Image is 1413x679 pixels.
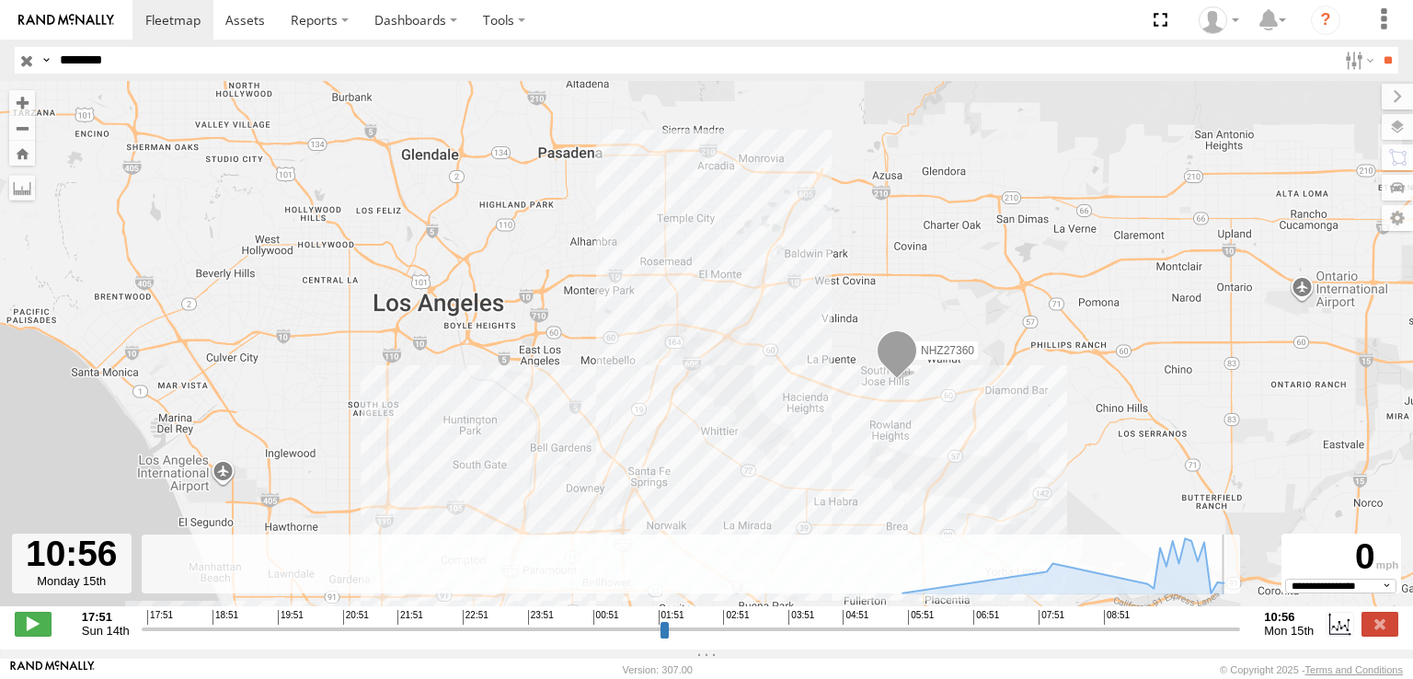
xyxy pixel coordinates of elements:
[82,624,130,638] span: Sun 14th Sep 2025
[843,610,868,625] span: 04:51
[18,14,114,27] img: rand-logo.svg
[908,610,934,625] span: 05:51
[1220,664,1403,675] div: © Copyright 2025 -
[528,610,554,625] span: 23:51
[343,610,369,625] span: 20:51
[973,610,999,625] span: 06:51
[9,175,35,201] label: Measure
[39,47,53,74] label: Search Query
[1284,536,1398,579] div: 0
[1382,205,1413,231] label: Map Settings
[1104,610,1130,625] span: 08:51
[659,610,684,625] span: 01:51
[921,344,974,357] span: NHZ27360
[1311,6,1340,35] i: ?
[397,610,423,625] span: 21:51
[463,610,488,625] span: 22:51
[15,612,52,636] label: Play/Stop
[1305,664,1403,675] a: Terms and Conditions
[10,661,95,679] a: Visit our Website
[1361,612,1398,636] label: Close
[278,610,304,625] span: 19:51
[9,90,35,115] button: Zoom in
[593,610,619,625] span: 00:51
[788,610,814,625] span: 03:51
[723,610,749,625] span: 02:51
[9,115,35,141] button: Zoom out
[213,610,238,625] span: 18:51
[82,610,130,624] strong: 17:51
[147,610,173,625] span: 17:51
[623,664,693,675] div: Version: 307.00
[1264,624,1314,638] span: Mon 15th Sep 2025
[9,141,35,166] button: Zoom Home
[1039,610,1064,625] span: 07:51
[1192,6,1246,34] div: Zulema McIntosch
[1264,610,1314,624] strong: 10:56
[1338,47,1377,74] label: Search Filter Options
